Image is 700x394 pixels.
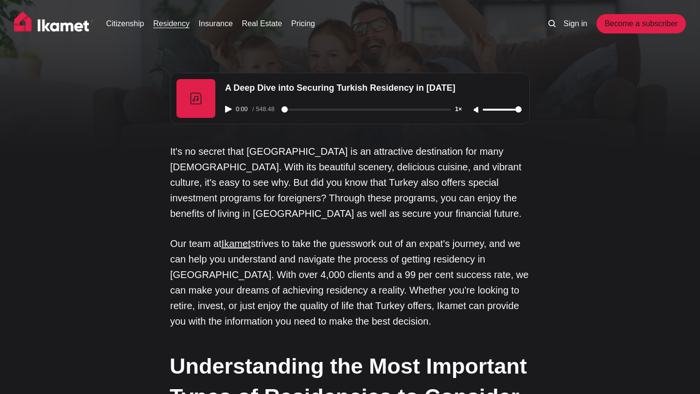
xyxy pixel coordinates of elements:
a: Insurance [199,18,233,30]
span: 0:00 [234,106,252,113]
p: Our team at strives to take the guesswork out of an expat's journey, and we can help you understa... [170,236,530,329]
button: Unmute [471,106,483,114]
button: Adjust playback speed [453,106,471,113]
a: Real Estate [242,18,282,30]
div: / [252,106,280,113]
a: Residency [153,18,190,30]
a: Pricing [291,18,315,30]
p: It's no secret that [GEOGRAPHIC_DATA] is an attractive destination for many [DEMOGRAPHIC_DATA]. W... [170,144,530,221]
a: Ikamet [222,238,251,249]
span: 548.48 [254,106,276,113]
img: Ikamet home [14,12,94,36]
button: Play audio [225,106,234,113]
div: A Deep Dive into Securing Turkish Residency in [DATE] [219,79,527,97]
a: Sign in [563,18,587,30]
a: Become a subscriber [596,14,686,33]
a: Citizenship [106,18,144,30]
